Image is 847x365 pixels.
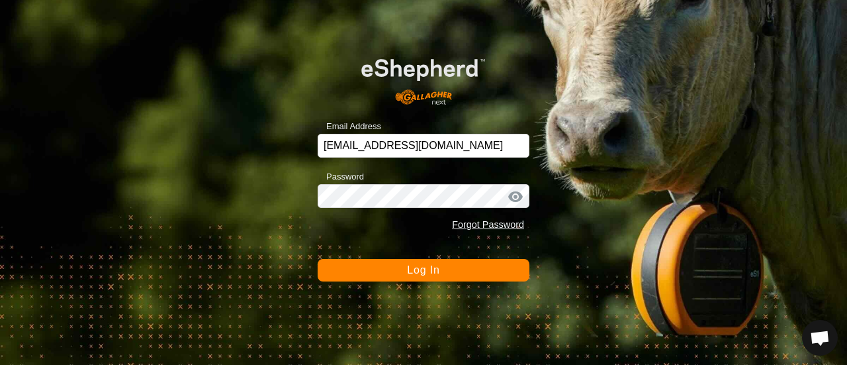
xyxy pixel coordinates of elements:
[318,259,529,282] button: Log In
[318,120,381,133] label: Email Address
[318,170,364,183] label: Password
[407,264,439,276] span: Log In
[339,41,508,113] img: E-shepherd Logo
[802,320,838,356] div: Open chat
[452,219,524,230] a: Forgot Password
[318,134,529,158] input: Email Address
